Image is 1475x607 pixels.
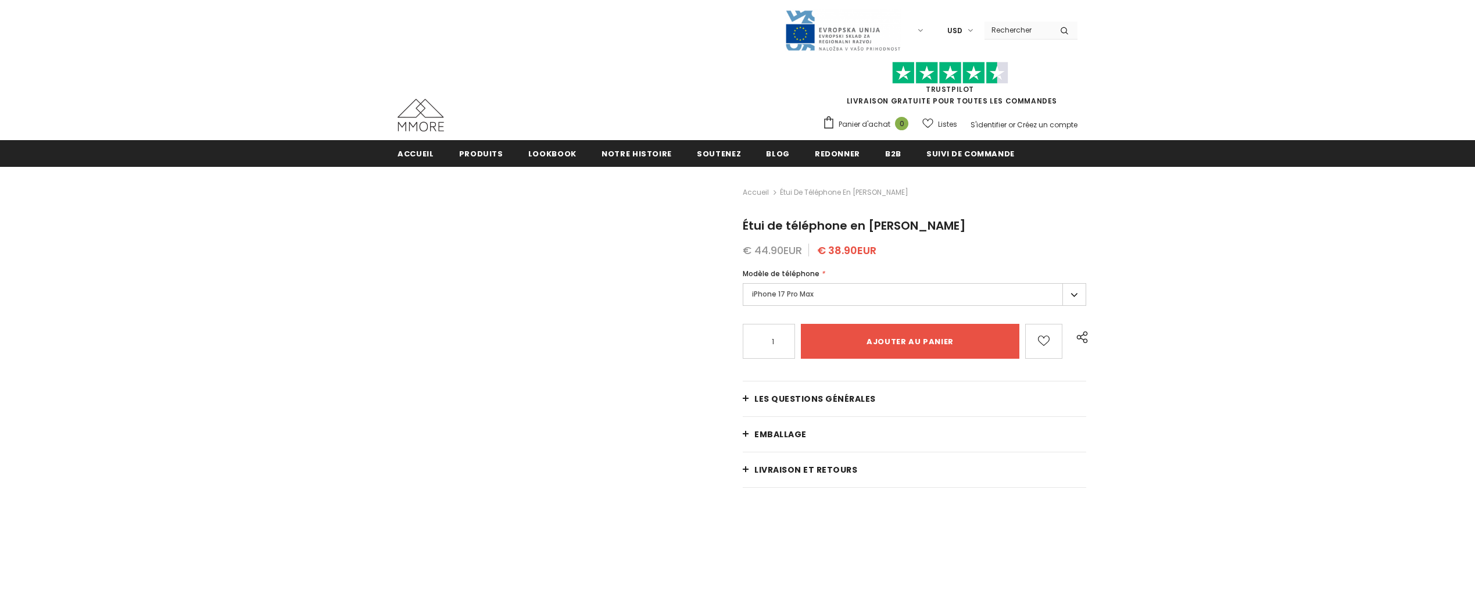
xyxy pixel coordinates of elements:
a: Livraison et retours [743,452,1086,487]
a: Javni Razpis [785,25,901,35]
span: Blog [766,148,790,159]
span: Livraison et retours [754,464,857,476]
span: Redonner [815,148,860,159]
a: Accueil [743,185,769,199]
span: Étui de téléphone en [PERSON_NAME] [780,185,908,199]
a: Listes [922,114,957,134]
span: € 38.90EUR [817,243,876,258]
a: Redonner [815,140,860,166]
img: Faites confiance aux étoiles pilotes [892,62,1008,84]
span: soutenez [697,148,741,159]
span: Notre histoire [602,148,672,159]
span: Produits [459,148,503,159]
label: iPhone 17 Pro Max [743,283,1086,306]
span: 0 [895,117,908,130]
a: Notre histoire [602,140,672,166]
img: Javni Razpis [785,9,901,52]
span: Modèle de téléphone [743,269,819,278]
a: Blog [766,140,790,166]
span: Lookbook [528,148,577,159]
span: Accueil [398,148,434,159]
span: EMBALLAGE [754,429,807,440]
span: or [1008,120,1015,130]
a: Panier d'achat 0 [822,116,914,133]
a: Suivi de commande [926,140,1015,166]
a: S'identifier [971,120,1007,130]
a: TrustPilot [926,84,974,94]
a: EMBALLAGE [743,417,1086,452]
span: Étui de téléphone en [PERSON_NAME] [743,217,966,234]
span: Panier d'achat [839,119,890,130]
a: Créez un compte [1017,120,1077,130]
span: USD [947,25,962,37]
img: Cas MMORE [398,99,444,131]
a: Les questions générales [743,381,1086,416]
span: LIVRAISON GRATUITE POUR TOUTES LES COMMANDES [822,67,1077,106]
span: Listes [938,119,957,130]
a: soutenez [697,140,741,166]
span: B2B [885,148,901,159]
input: Ajouter au panier [801,324,1019,359]
input: Search Site [984,22,1051,38]
span: € 44.90EUR [743,243,802,258]
a: Accueil [398,140,434,166]
a: B2B [885,140,901,166]
span: Suivi de commande [926,148,1015,159]
a: Lookbook [528,140,577,166]
a: Produits [459,140,503,166]
span: Les questions générales [754,393,876,405]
